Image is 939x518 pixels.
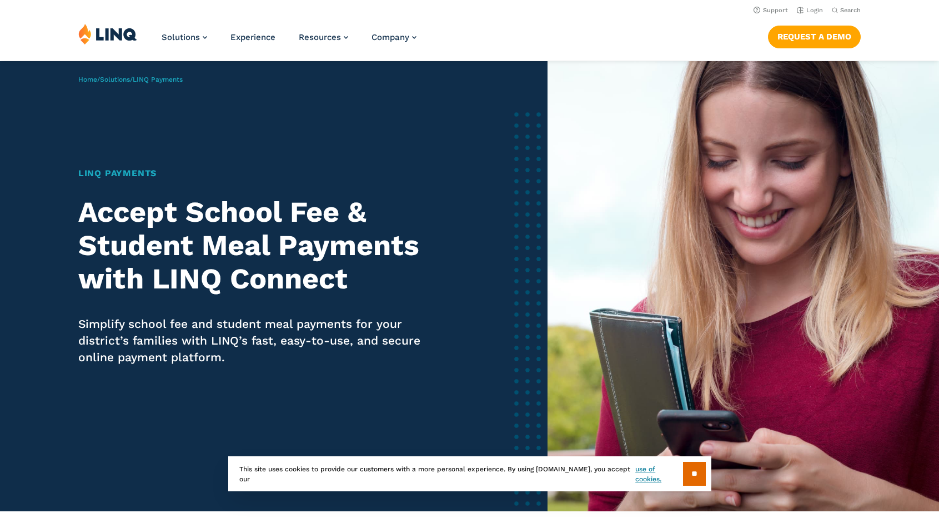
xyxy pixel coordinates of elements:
[78,76,97,83] a: Home
[228,456,711,491] div: This site uses cookies to provide our customers with a more personal experience. By using [DOMAIN...
[162,32,207,42] a: Solutions
[754,7,788,14] a: Support
[78,76,183,83] span: / /
[768,26,861,48] a: Request a Demo
[840,7,861,14] span: Search
[78,167,448,180] h1: LINQ Payments
[797,7,823,14] a: Login
[78,23,137,44] img: LINQ | K‑12 Software
[371,32,409,42] span: Company
[548,61,939,511] img: LINQ Payments
[371,32,416,42] a: Company
[100,76,130,83] a: Solutions
[635,464,682,484] a: use of cookies.
[299,32,348,42] a: Resources
[768,23,861,48] nav: Button Navigation
[162,23,416,60] nav: Primary Navigation
[162,32,200,42] span: Solutions
[230,32,275,42] a: Experience
[78,316,448,366] p: Simplify school fee and student meal payments for your district’s families with LINQ’s fast, easy...
[299,32,341,42] span: Resources
[832,6,861,14] button: Open Search Bar
[78,196,448,295] h2: Accept School Fee & Student Meal Payments with LINQ Connect
[133,76,183,83] span: LINQ Payments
